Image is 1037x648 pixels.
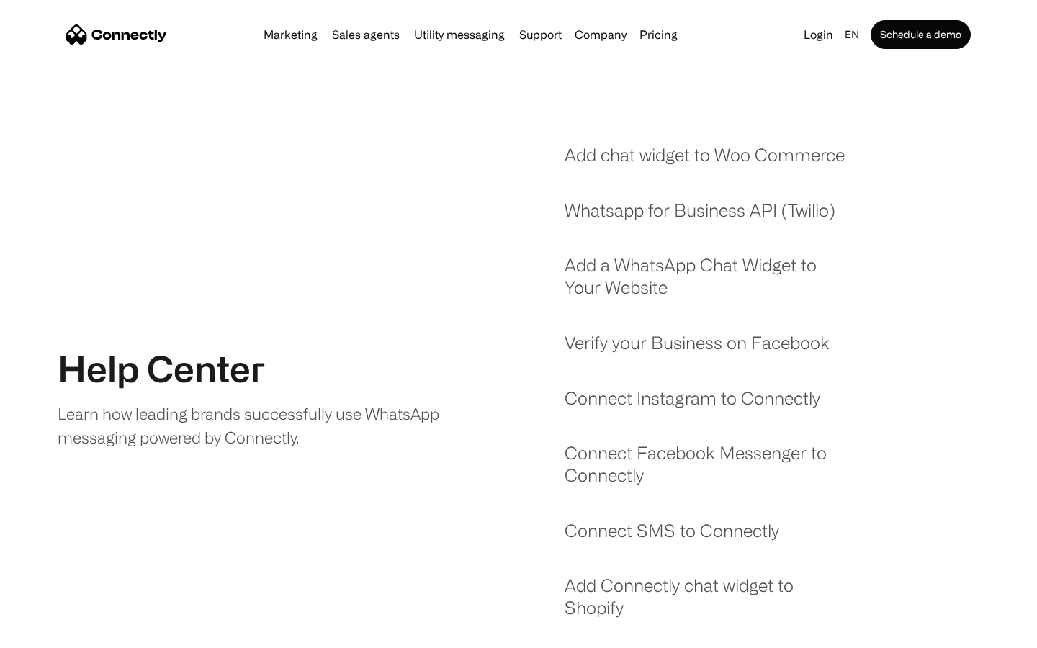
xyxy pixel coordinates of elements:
a: Schedule a demo [871,20,971,49]
a: Marketing [258,29,323,40]
ul: Language list [29,623,86,643]
a: Login [798,24,839,45]
a: Add chat widget to Woo Commerce [565,144,845,181]
h1: Help Center [58,347,265,390]
div: Company [575,24,627,45]
a: Support [513,29,567,40]
a: Add Connectly chat widget to Shopify [565,575,855,633]
aside: Language selected: English [14,621,86,643]
a: Utility messaging [408,29,511,40]
a: Connect Facebook Messenger to Connectly [565,442,855,500]
a: Sales agents [326,29,405,40]
a: Connect SMS to Connectly [565,520,779,557]
a: Add a WhatsApp Chat Widget to Your Website [565,254,855,312]
div: en [845,24,859,45]
a: Whatsapp for Business API (Twilio) [565,199,835,236]
a: Verify your Business on Facebook [565,332,830,369]
a: Connect Instagram to Connectly [565,387,820,424]
div: Learn how leading brands successfully use WhatsApp messaging powered by Connectly. [58,402,452,449]
a: Pricing [634,29,683,40]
